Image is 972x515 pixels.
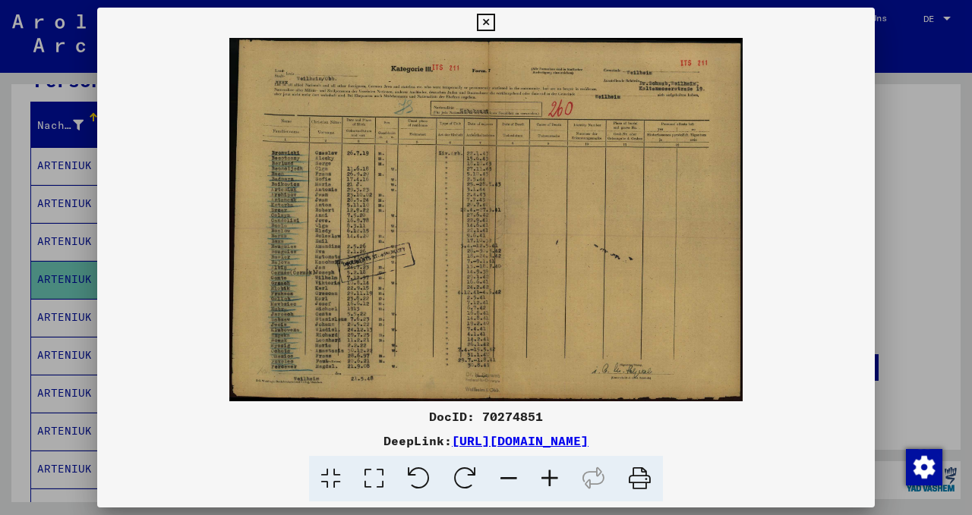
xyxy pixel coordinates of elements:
div: DocID: 70274851 [97,407,875,426]
div: DeepLink: [97,432,875,450]
div: Zustimmung ändern [905,448,942,485]
a: [URL][DOMAIN_NAME] [452,433,589,448]
img: 001.jpg [97,38,875,401]
img: Zustimmung ändern [906,449,942,485]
